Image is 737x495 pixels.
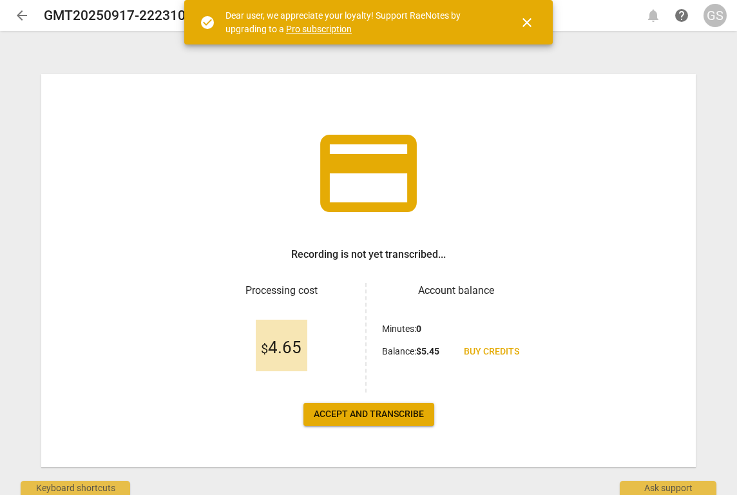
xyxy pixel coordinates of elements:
[620,481,716,495] div: Ask support
[512,7,542,38] button: Close
[44,8,253,24] h2: GMT20250917-222310_Recording
[703,4,727,27] button: GS
[382,283,530,298] h3: Account balance
[207,283,355,298] h3: Processing cost
[382,322,421,336] p: Minutes :
[200,15,215,30] span: check_circle
[674,8,689,23] span: help
[303,403,434,426] button: Accept and transcribe
[314,408,424,421] span: Accept and transcribe
[382,345,439,358] p: Balance :
[454,340,530,364] a: Buy credits
[464,345,519,358] span: Buy credits
[291,247,446,262] h3: Recording is not yet transcribed...
[14,8,30,23] span: arrow_back
[519,15,535,30] span: close
[286,24,352,34] a: Pro subscription
[261,341,268,356] span: $
[261,338,301,358] span: 4.65
[670,4,693,27] a: Help
[311,115,426,231] span: credit_card
[21,481,130,495] div: Keyboard shortcuts
[416,324,421,334] b: 0
[416,346,439,356] b: $ 5.45
[225,9,496,35] div: Dear user, we appreciate your loyalty! Support RaeNotes by upgrading to a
